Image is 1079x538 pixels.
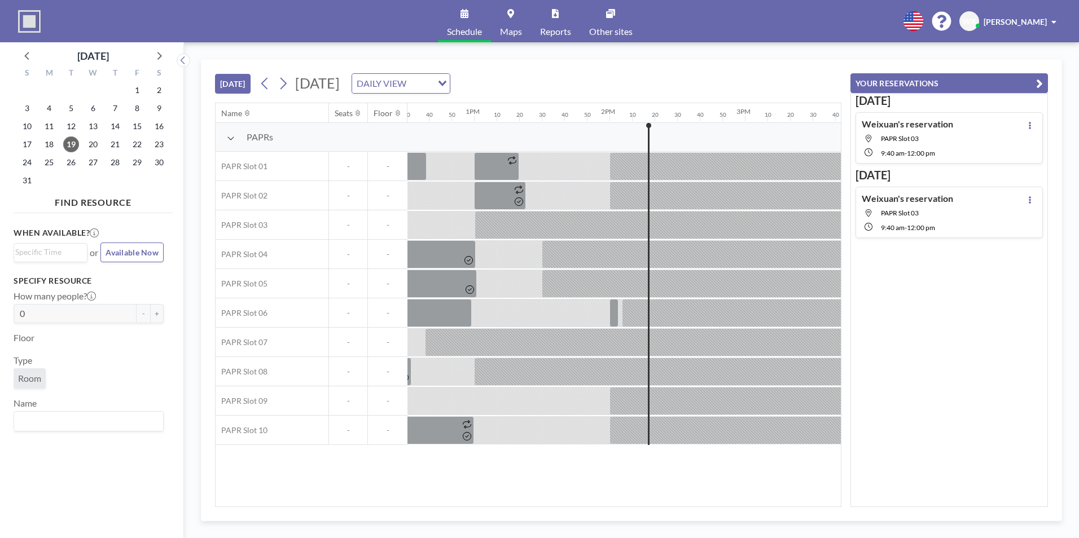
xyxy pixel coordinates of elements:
span: PAPR Slot 03 [881,134,919,143]
span: Friday, August 29, 2025 [129,155,145,170]
span: Sunday, August 10, 2025 [19,118,35,134]
div: 50 [720,111,726,118]
span: PAPR Slot 07 [216,337,267,347]
span: Friday, August 15, 2025 [129,118,145,134]
span: - [368,249,407,259]
span: Schedule [447,27,482,36]
button: [DATE] [215,74,251,94]
span: Tuesday, August 26, 2025 [63,155,79,170]
span: - [368,367,407,377]
span: PAPR Slot 02 [216,191,267,201]
div: 50 [449,111,455,118]
div: Floor [374,108,393,118]
div: 1PM [466,107,480,116]
div: Search for option [14,412,163,431]
span: Wednesday, August 20, 2025 [85,136,101,152]
div: 50 [584,111,591,118]
span: Friday, August 8, 2025 [129,100,145,116]
span: Thursday, August 28, 2025 [107,155,123,170]
label: Type [14,355,32,366]
span: Monday, August 11, 2025 [41,118,57,134]
h4: Weixuan's reservation [862,193,953,204]
span: 9:40 AM [881,149,905,157]
span: Tuesday, August 12, 2025 [63,118,79,134]
span: Wednesday, August 13, 2025 [85,118,101,134]
span: Other sites [589,27,633,36]
span: Thursday, August 14, 2025 [107,118,123,134]
span: WX [962,16,976,27]
h3: Specify resource [14,276,164,286]
span: Monday, August 4, 2025 [41,100,57,116]
div: Name [221,108,242,118]
button: Available Now [100,242,164,262]
input: Search for option [15,246,81,258]
span: Saturday, August 16, 2025 [151,118,167,134]
div: 30 [810,111,817,118]
span: - [905,223,907,232]
span: Sunday, August 3, 2025 [19,100,35,116]
div: 40 [562,111,568,118]
label: Floor [14,332,34,343]
span: PAPR Slot 04 [216,249,267,259]
span: Tuesday, August 19, 2025 [63,136,79,152]
span: - [905,149,907,157]
div: T [60,67,82,81]
span: - [329,249,367,259]
button: + [150,304,164,323]
label: How many people? [14,290,96,302]
span: Monday, August 18, 2025 [41,136,57,152]
span: 9:40 AM [881,223,905,232]
span: Sunday, August 24, 2025 [19,155,35,170]
input: Search for option [410,76,431,91]
span: PAPR Slot 01 [216,161,267,171]
span: Saturday, August 30, 2025 [151,155,167,170]
span: PAPR Slot 09 [216,396,267,406]
div: 40 [832,111,839,118]
span: - [368,191,407,201]
div: 30 [539,111,546,118]
span: or [90,247,98,258]
span: - [368,308,407,318]
span: - [329,337,367,347]
span: Friday, August 22, 2025 [129,136,145,152]
span: Maps [500,27,522,36]
div: Search for option [14,244,87,261]
span: Tuesday, August 5, 2025 [63,100,79,116]
div: S [16,67,38,81]
span: Saturday, August 2, 2025 [151,82,167,98]
h4: Weixuan's reservation [862,118,953,130]
button: YOUR RESERVATIONS [850,73,1048,93]
span: DAILY VIEW [354,76,409,91]
div: 3PM [736,107,751,116]
span: Available Now [106,248,159,257]
span: 12:00 PM [907,149,935,157]
h3: [DATE] [856,94,1043,108]
span: PAPR Slot 06 [216,308,267,318]
div: M [38,67,60,81]
input: Search for option [15,414,157,429]
span: Room [18,373,41,384]
span: Sunday, August 17, 2025 [19,136,35,152]
div: 20 [652,111,659,118]
div: 40 [426,111,433,118]
div: [DATE] [77,48,109,64]
span: PAPR Slot 05 [216,279,267,289]
span: - [368,337,407,347]
h4: FIND RESOURCE [14,192,173,208]
div: 20 [516,111,523,118]
span: - [368,220,407,230]
span: - [329,367,367,377]
h3: [DATE] [856,168,1043,182]
span: Sunday, August 31, 2025 [19,173,35,188]
span: - [368,279,407,289]
span: Wednesday, August 6, 2025 [85,100,101,116]
span: PAPR Slot 03 [216,220,267,230]
div: 20 [787,111,794,118]
span: PAPR Slot 08 [216,367,267,377]
span: - [329,161,367,171]
button: - [137,304,150,323]
div: Search for option [352,74,450,93]
div: T [104,67,126,81]
span: - [329,308,367,318]
img: organization-logo [18,10,41,33]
